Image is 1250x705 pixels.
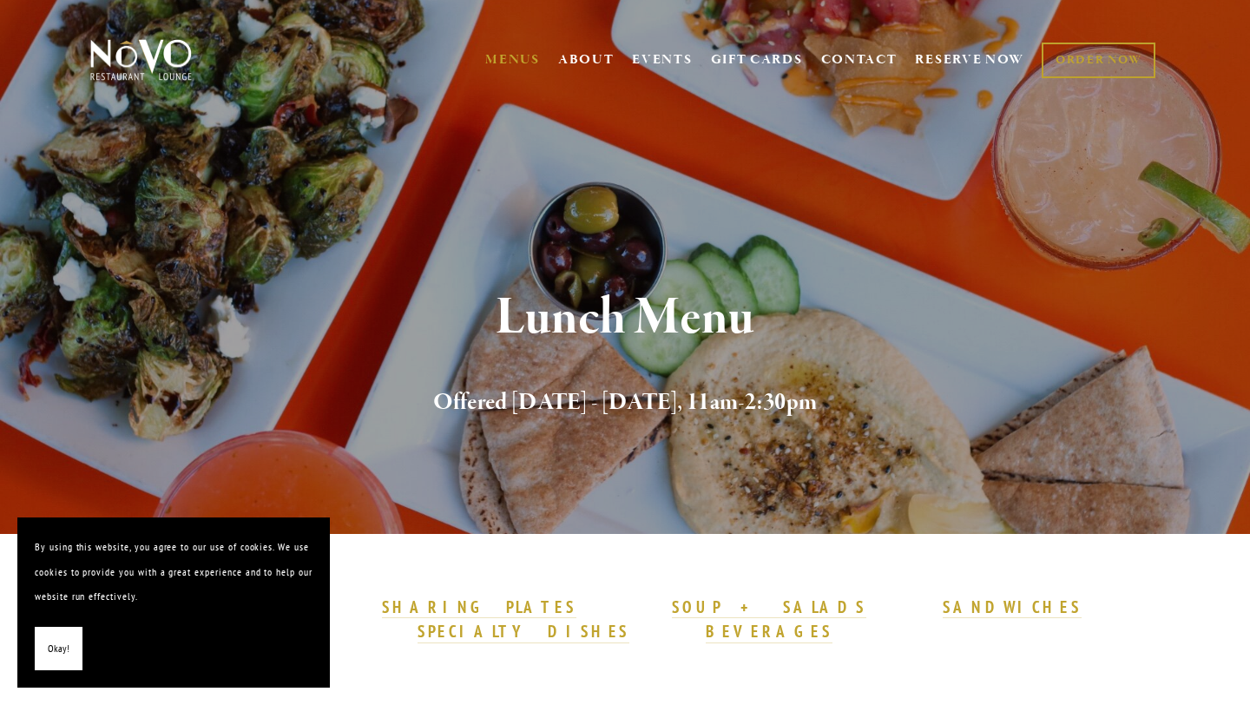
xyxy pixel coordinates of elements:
strong: BEVERAGES [706,621,832,642]
a: ORDER NOW [1042,43,1155,78]
a: RESERVE NOW [915,43,1024,76]
img: Novo Restaurant &amp; Lounge [87,38,195,82]
h2: Offered [DATE] - [DATE], 11am-2:30pm [119,385,1131,421]
a: CONTACT [821,43,898,76]
h1: Lunch Menu [119,290,1131,346]
a: ABOUT [558,51,615,69]
strong: SHARING PLATES [382,596,576,617]
a: BEVERAGES [706,621,832,643]
a: SOUP + SALADS [672,596,866,619]
a: EVENTS [632,51,692,69]
strong: SPECIALTY DISHES [418,621,629,642]
section: Cookie banner [17,517,330,688]
a: GIFT CARDS [711,43,803,76]
p: By using this website, you agree to our use of cookies. We use cookies to provide you with a grea... [35,535,312,609]
strong: SOUP + SALADS [672,596,866,617]
a: SPECIALTY DISHES [418,621,629,643]
strong: SANDWICHES [943,596,1082,617]
a: SHARING PLATES [382,596,576,619]
span: Okay! [48,636,69,662]
button: Okay! [35,627,82,671]
a: SANDWICHES [943,596,1082,619]
a: MENUS [485,51,540,69]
